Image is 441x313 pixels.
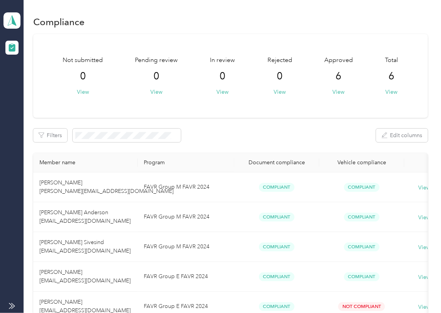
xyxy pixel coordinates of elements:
[324,56,353,65] span: Approved
[220,70,226,83] span: 0
[63,56,103,65] span: Not submitted
[39,209,131,224] span: [PERSON_NAME] Anderson [EMAIL_ADDRESS][DOMAIN_NAME]
[217,88,229,96] button: View
[39,179,174,194] span: [PERSON_NAME] [PERSON_NAME][EMAIL_ADDRESS][DOMAIN_NAME]
[138,232,234,262] td: FAVR Group M FAVR 2024
[388,70,394,83] span: 6
[259,183,295,192] span: Compliant
[80,70,86,83] span: 0
[344,213,380,222] span: Compliant
[138,262,234,292] td: FAVR Group E FAVR 2024
[344,272,380,281] span: Compliant
[259,242,295,251] span: Compliant
[259,302,295,311] span: Compliant
[277,70,283,83] span: 0
[138,202,234,232] td: FAVR Group M FAVR 2024
[332,88,344,96] button: View
[344,242,380,251] span: Compliant
[240,159,313,166] div: Document compliance
[398,270,441,313] iframe: Everlance-gr Chat Button Frame
[335,70,341,83] span: 6
[77,88,89,96] button: View
[33,153,138,172] th: Member name
[39,269,131,284] span: [PERSON_NAME] [EMAIL_ADDRESS][DOMAIN_NAME]
[344,183,380,192] span: Compliant
[325,159,398,166] div: Vehicle compliance
[210,56,235,65] span: In review
[385,88,397,96] button: View
[385,56,398,65] span: Total
[33,129,67,142] button: Filters
[135,56,178,65] span: Pending review
[138,153,234,172] th: Program
[39,239,131,254] span: [PERSON_NAME] Sivesind [EMAIL_ADDRESS][DOMAIN_NAME]
[151,88,163,96] button: View
[376,129,428,142] button: Edit columns
[274,88,286,96] button: View
[267,56,292,65] span: Rejected
[259,213,295,222] span: Compliant
[33,18,85,26] h1: Compliance
[138,172,234,202] td: FAVR Group M FAVR 2024
[259,272,295,281] span: Compliant
[154,70,160,83] span: 0
[338,302,385,311] span: Not Compliant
